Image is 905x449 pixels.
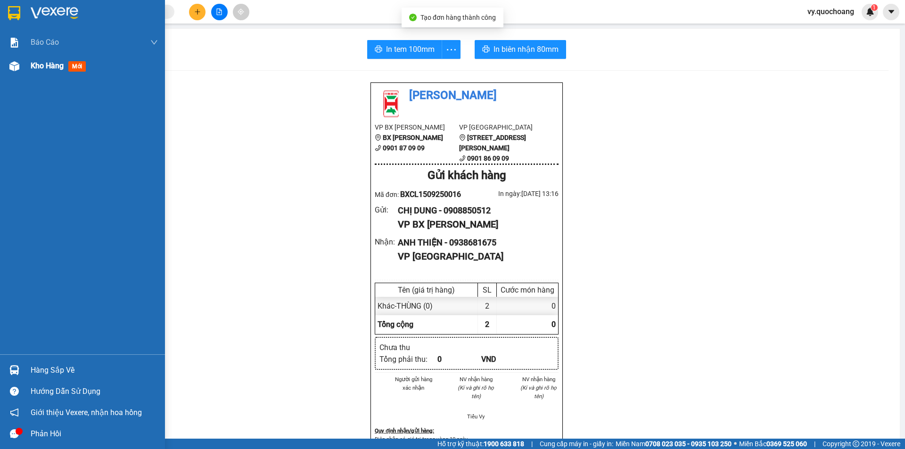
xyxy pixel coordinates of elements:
[398,249,551,264] div: VP [GEOGRAPHIC_DATA]
[883,4,899,20] button: caret-down
[866,8,874,16] img: icon-new-feature
[459,134,526,152] b: [STREET_ADDRESS][PERSON_NAME]
[478,297,497,315] div: 2
[442,44,460,56] span: more
[497,297,558,315] div: 0
[9,365,19,375] img: warehouse-icon
[853,441,859,447] span: copyright
[485,320,489,329] span: 2
[9,61,19,71] img: warehouse-icon
[409,14,417,21] span: check-circle
[216,8,222,15] span: file-add
[375,426,559,435] div: Quy định nhận/gửi hàng :
[31,36,59,48] span: Báo cáo
[386,43,435,55] span: In tem 100mm
[540,439,613,449] span: Cung cấp máy in - giấy in:
[400,190,461,199] span: BXCL1509250016
[375,134,381,141] span: environment
[189,4,206,20] button: plus
[766,440,807,448] strong: 0369 525 060
[484,440,524,448] strong: 1900 633 818
[456,412,496,421] li: Tiểu Vy
[194,8,201,15] span: plus
[518,375,559,384] li: NV nhận hàng
[459,134,466,141] span: environment
[233,4,249,20] button: aim
[398,236,551,249] div: ANH THIỆN - 0938681675
[394,375,434,392] li: Người gửi hàng xác nhận
[531,439,533,449] span: |
[398,217,551,232] div: VP BX [PERSON_NAME]
[520,384,557,400] i: (Kí và ghi rõ họ tên)
[437,353,481,365] div: 0
[31,384,158,399] div: Hướng dẫn sử dụng
[437,439,524,449] span: Hỗ trợ kỹ thuật:
[375,188,467,200] div: Mã đơn:
[494,43,559,55] span: In biên nhận 80mm
[375,435,559,443] p: Biên nhận có giá trị trong vòng 10 ngày.
[68,61,86,72] span: mới
[378,286,475,294] div: Tên (giá trị hàng)
[238,8,244,15] span: aim
[8,6,20,20] img: logo-vxr
[10,429,19,438] span: message
[31,363,158,377] div: Hàng sắp về
[9,38,19,48] img: solution-icon
[616,439,732,449] span: Miền Nam
[800,6,862,17] span: vy.quochoang
[645,440,732,448] strong: 0708 023 035 - 0935 103 250
[10,387,19,396] span: question-circle
[482,45,490,54] span: printer
[459,155,466,162] span: phone
[872,4,876,11] span: 1
[375,236,398,248] div: Nhận :
[467,188,559,199] div: In ngày: [DATE] 13:16
[367,40,442,59] button: printerIn tem 100mm
[442,40,461,59] button: more
[398,204,551,217] div: CHỊ DUNG - 0908850512
[887,8,896,16] span: caret-down
[31,427,158,441] div: Phản hồi
[734,442,737,446] span: ⚪️
[383,134,443,141] b: BX [PERSON_NAME]
[467,155,509,162] b: 0901 86 09 09
[375,87,408,120] img: logo.jpg
[378,320,413,329] span: Tổng cộng
[480,286,494,294] div: SL
[10,408,19,417] span: notification
[420,14,496,21] span: Tạo đơn hàng thành công
[31,407,142,418] span: Giới thiệu Vexere, nhận hoa hồng
[456,375,496,384] li: NV nhận hàng
[375,45,382,54] span: printer
[481,353,525,365] div: VND
[739,439,807,449] span: Miền Bắc
[375,87,559,105] li: [PERSON_NAME]
[211,4,228,20] button: file-add
[379,353,437,365] div: Tổng phải thu :
[551,320,556,329] span: 0
[150,39,158,46] span: down
[375,204,398,216] div: Gửi :
[814,439,815,449] span: |
[475,40,566,59] button: printerIn biên nhận 80mm
[375,122,459,132] li: VP BX [PERSON_NAME]
[379,342,437,353] div: Chưa thu
[31,61,64,70] span: Kho hàng
[871,4,878,11] sup: 1
[375,145,381,151] span: phone
[499,286,556,294] div: Cước món hàng
[459,122,543,132] li: VP [GEOGRAPHIC_DATA]
[458,384,494,400] i: (Kí và ghi rõ họ tên)
[383,144,425,152] b: 0901 87 09 09
[378,302,433,310] span: Khác - THÙNG (0)
[375,167,559,185] div: Gửi khách hàng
